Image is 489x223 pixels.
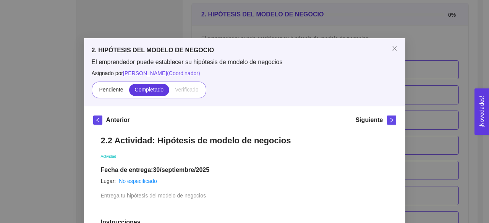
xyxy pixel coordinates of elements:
[384,38,405,59] button: Close
[101,154,117,159] span: Actividad
[474,88,489,135] button: Open Feedback Widget
[387,117,396,123] span: right
[92,69,398,77] span: Asignado por
[387,116,396,125] button: right
[119,178,157,184] a: No especificado
[94,117,102,123] span: left
[101,166,389,174] h1: Fecha de entrega: 30/septiembre/2025
[101,177,116,185] article: Lugar:
[135,87,164,93] span: Completado
[392,45,398,51] span: close
[92,46,398,55] h5: 2. HIPÓTESIS DEL MODELO DE NEGOCIO
[93,116,102,125] button: left
[123,70,200,76] span: [PERSON_NAME] ( Coordinador )
[106,116,130,125] h5: Anterior
[175,87,198,93] span: Verificado
[101,193,206,199] span: Entrega tu hipótesis del modelo de negocios
[355,116,383,125] h5: Siguiente
[92,58,398,66] span: El emprendedor puede establecer su hipótesis de modelo de negocios
[99,87,123,93] span: Pendiente
[101,135,389,146] h1: 2.2 Actividad: Hipótesis de modelo de negocios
